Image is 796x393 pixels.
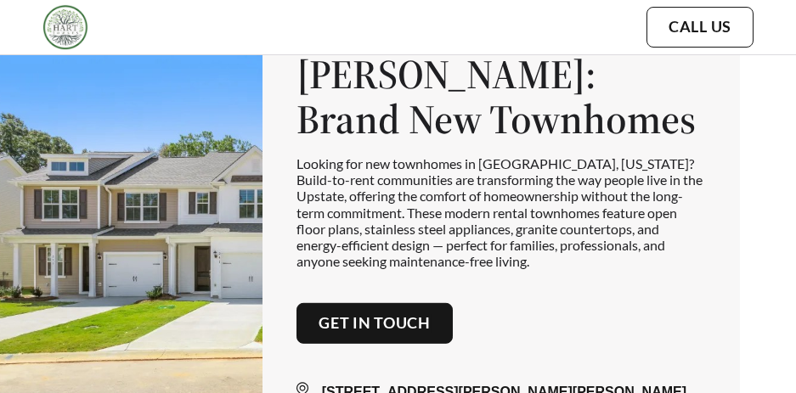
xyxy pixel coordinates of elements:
[319,314,431,333] a: Get in touch
[296,155,706,269] p: Looking for new townhomes in [GEOGRAPHIC_DATA], [US_STATE]? Build-to-rent communities are transfo...
[296,303,453,344] button: Get in touch
[646,7,754,48] button: Call Us
[42,4,88,50] img: Company logo
[669,18,731,36] a: Call Us
[296,52,706,142] h1: [PERSON_NAME]: Brand New Townhomes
